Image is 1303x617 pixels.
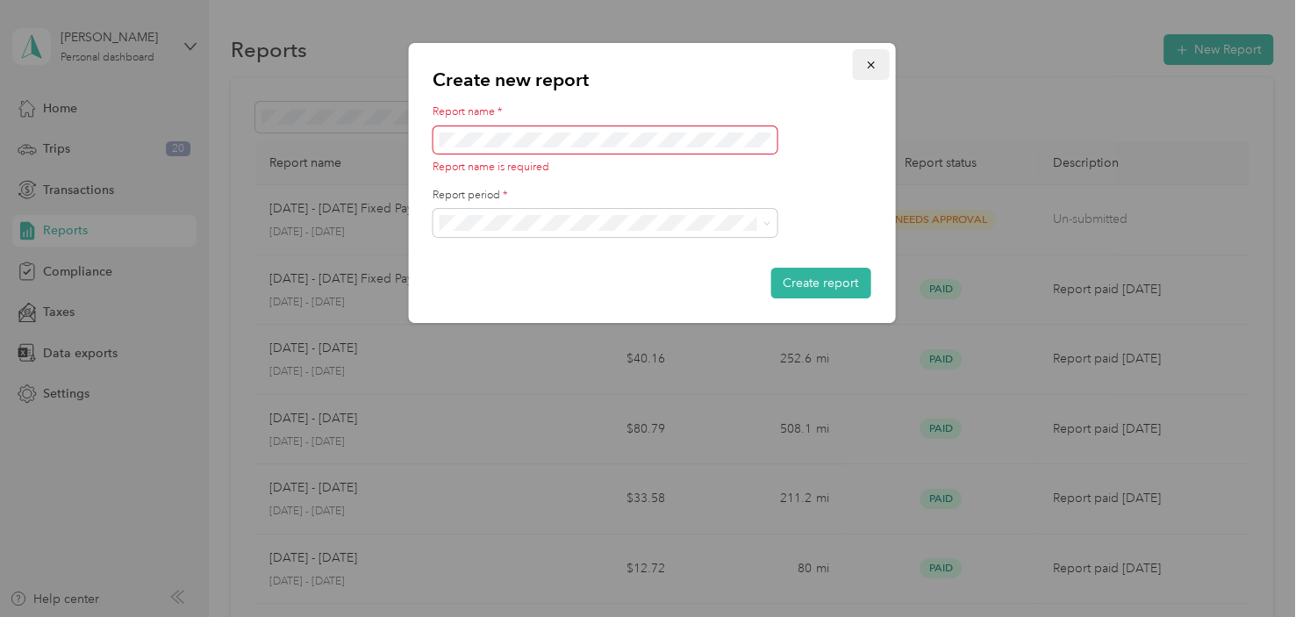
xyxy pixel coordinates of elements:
[433,104,870,120] label: Report name
[433,188,870,204] label: Report period
[433,160,870,176] div: Report name is required
[1205,519,1303,617] iframe: Everlance-gr Chat Button Frame
[433,68,870,92] p: Create new report
[770,268,870,298] button: Create report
